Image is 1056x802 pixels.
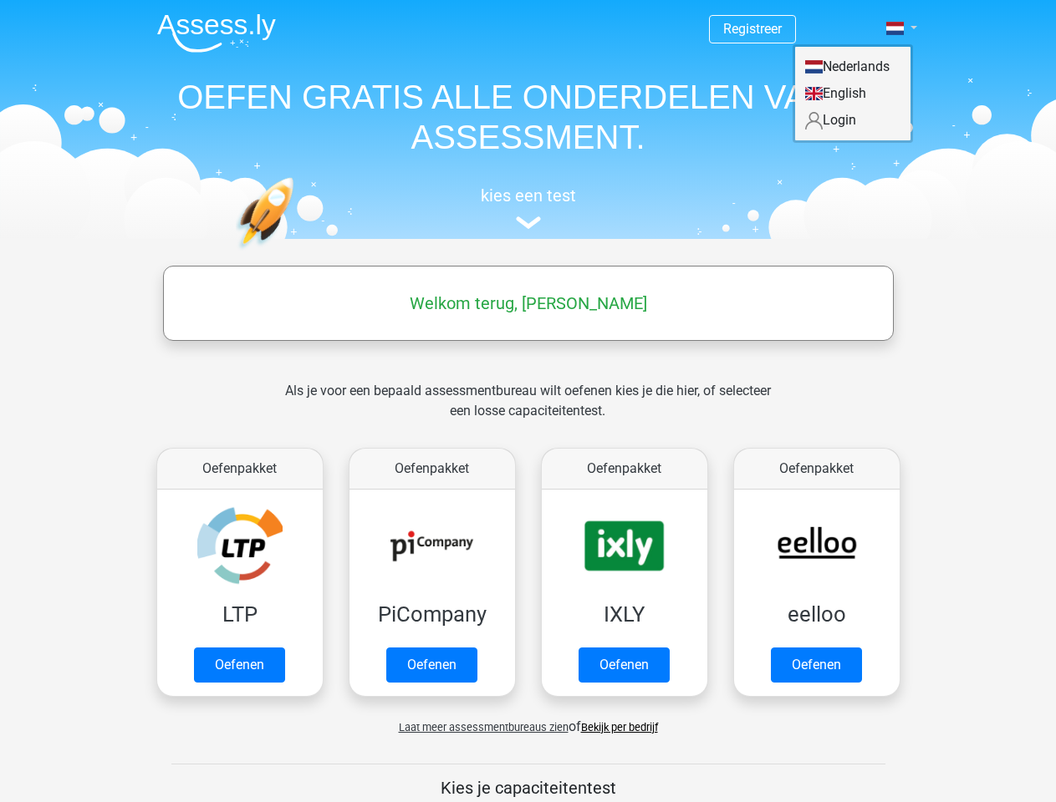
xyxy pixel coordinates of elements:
a: English [795,80,911,107]
h1: OEFEN GRATIS ALLE ONDERDELEN VAN JE ASSESSMENT. [144,77,913,157]
a: Registreer [723,21,782,37]
img: oefenen [236,177,359,328]
h5: Kies je capaciteitentest [171,778,885,798]
a: Login [795,107,911,134]
h5: kies een test [144,185,913,206]
a: kies een test [144,185,913,230]
a: Oefenen [194,647,285,683]
a: Oefenen [771,647,862,683]
div: of [144,703,913,737]
img: assessment [516,216,541,229]
a: Oefenen [579,647,670,683]
h5: Welkom terug, [PERSON_NAME] [171,293,885,313]
a: Bekijk per bedrijf [581,721,658,733]
a: Oefenen [386,647,477,683]
div: Als je voor een bepaald assessmentbureau wilt oefenen kies je die hier, of selecteer een losse ca... [272,381,784,441]
span: Laat meer assessmentbureaus zien [399,721,569,733]
a: Nederlands [795,53,911,80]
img: Assessly [157,13,276,53]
